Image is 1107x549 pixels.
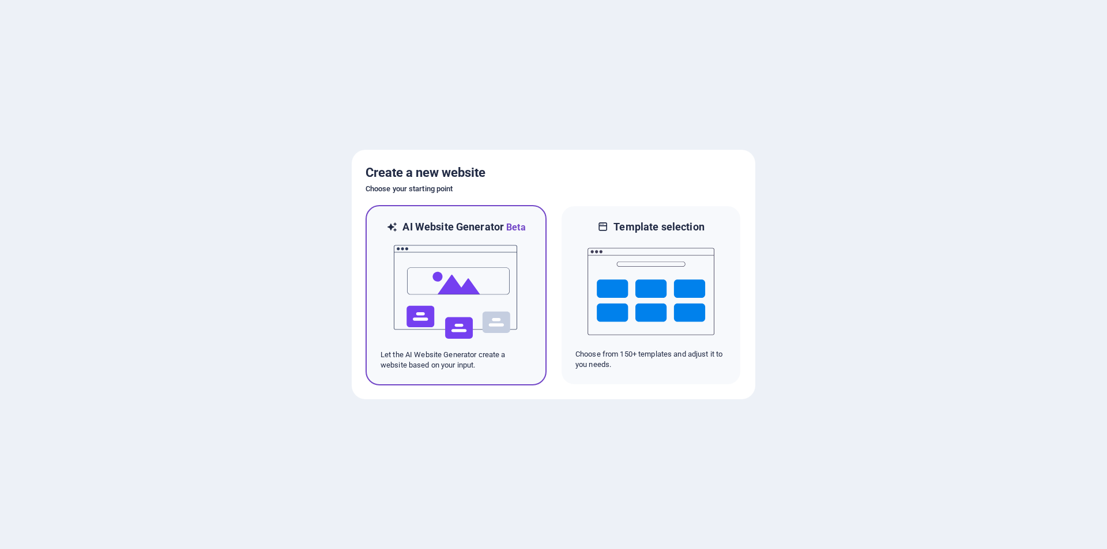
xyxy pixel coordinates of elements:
p: Let the AI Website Generator create a website based on your input. [381,350,532,370]
h6: Template selection [613,220,704,234]
p: Choose from 150+ templates and adjust it to you needs. [575,349,726,370]
div: AI Website GeneratorBetaaiLet the AI Website Generator create a website based on your input. [366,205,547,385]
span: Beta [504,222,526,233]
h6: AI Website Generator [402,220,525,234]
h6: Choose your starting point [366,182,741,196]
div: Template selectionChoose from 150+ templates and adjust it to you needs. [560,205,741,385]
h5: Create a new website [366,164,741,182]
img: ai [393,234,519,350]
